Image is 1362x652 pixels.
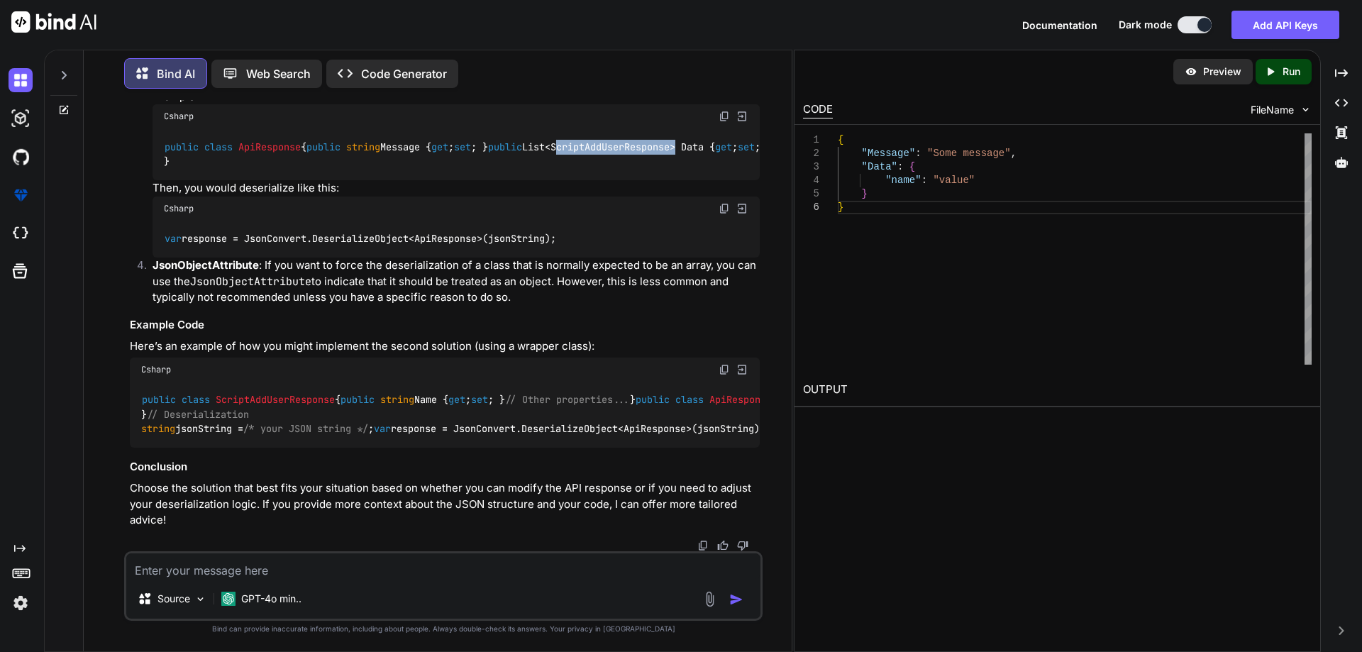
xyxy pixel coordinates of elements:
[241,592,301,606] p: GPT-4o min..
[709,394,772,407] span: ApiResponse
[9,591,33,615] img: settings
[719,111,730,122] img: copy
[715,140,732,153] span: get
[380,394,414,407] span: string
[130,338,760,355] p: Here’s an example of how you might implement the second solution (using a wrapper class):
[9,221,33,245] img: cloudideIcon
[124,624,763,634] p: Bind can provide inaccurate information, including about people. Always double-check its answers....
[340,394,375,407] span: public
[736,363,748,376] img: Open in Browser
[141,422,175,435] span: string
[361,65,447,82] p: Code Generator
[915,148,921,159] span: :
[897,161,903,172] span: :
[737,540,748,551] img: dislike
[9,106,33,131] img: darkAi-studio
[216,394,335,407] span: ScriptAddUserResponse
[204,140,233,153] span: class
[1022,18,1097,33] button: Documentation
[636,394,670,407] span: public
[9,183,33,207] img: premium
[157,592,190,606] p: Source
[454,140,471,153] span: set
[1185,65,1197,78] img: preview
[9,68,33,92] img: darkChat
[164,140,772,169] code: { Message { ; ; } List<ScriptAddUserResponse> Data { ; ; } }
[164,203,194,214] span: Csharp
[803,101,833,118] div: CODE
[141,392,1243,436] code: { Name { ; ; } } { Message { ; ; } List<ScriptAddUserResponse> Data { ; ; } } jsonString = ; resp...
[147,408,249,421] span: // Deserialization
[153,258,760,306] p: : If you want to force the deserialization of a class that is normally expected to be an array, y...
[1283,65,1300,79] p: Run
[142,394,176,407] span: public
[11,11,96,33] img: Bind AI
[1251,103,1294,117] span: FileName
[194,593,206,605] img: Pick Models
[719,203,730,214] img: copy
[861,148,915,159] span: "Message"
[861,188,867,199] span: }
[130,317,760,333] h3: Example Code
[505,394,630,407] span: // Other properties...
[157,65,195,82] p: Bind AI
[803,201,819,214] div: 6
[9,145,33,169] img: githubDark
[803,174,819,187] div: 4
[717,540,729,551] img: like
[130,459,760,475] h3: Conclusion
[243,422,368,435] span: /* your JSON string */
[1300,104,1312,116] img: chevron down
[927,148,1011,159] span: "Some message"
[164,111,194,122] span: Csharp
[1203,65,1241,79] p: Preview
[221,592,236,606] img: GPT-4o mini
[803,187,819,201] div: 5
[471,394,488,407] span: set
[738,140,755,153] span: set
[346,140,380,153] span: string
[736,202,748,215] img: Open in Browser
[719,364,730,375] img: copy
[164,231,558,246] code: response = JsonConvert.DeserializeObject<ApiResponse>(jsonString);
[909,161,914,172] span: {
[933,175,975,186] span: "value"
[431,140,448,153] span: get
[838,134,843,145] span: {
[803,133,819,147] div: 1
[238,140,301,153] span: ApiResponse
[803,147,819,160] div: 2
[702,591,718,607] img: attachment
[1010,148,1016,159] span: ,
[190,275,311,289] code: JsonObjectAttribute
[165,140,199,153] span: public
[1022,19,1097,31] span: Documentation
[448,394,465,407] span: get
[838,201,843,213] span: }
[182,394,210,407] span: class
[675,394,704,407] span: class
[861,161,897,172] span: "Data"
[921,175,926,186] span: :
[794,373,1320,407] h2: OUTPUT
[153,180,760,197] p: Then, you would deserialize like this:
[488,140,522,153] span: public
[153,258,259,272] strong: JsonObjectAttribute
[141,364,171,375] span: Csharp
[374,422,391,435] span: var
[729,592,743,607] img: icon
[130,480,760,529] p: Choose the solution that best fits your situation based on whether you can modify the API respons...
[1231,11,1339,39] button: Add API Keys
[246,65,311,82] p: Web Search
[736,110,748,123] img: Open in Browser
[803,160,819,174] div: 3
[306,140,340,153] span: public
[1119,18,1172,32] span: Dark mode
[165,233,182,245] span: var
[885,175,921,186] span: "name"
[697,540,709,551] img: copy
